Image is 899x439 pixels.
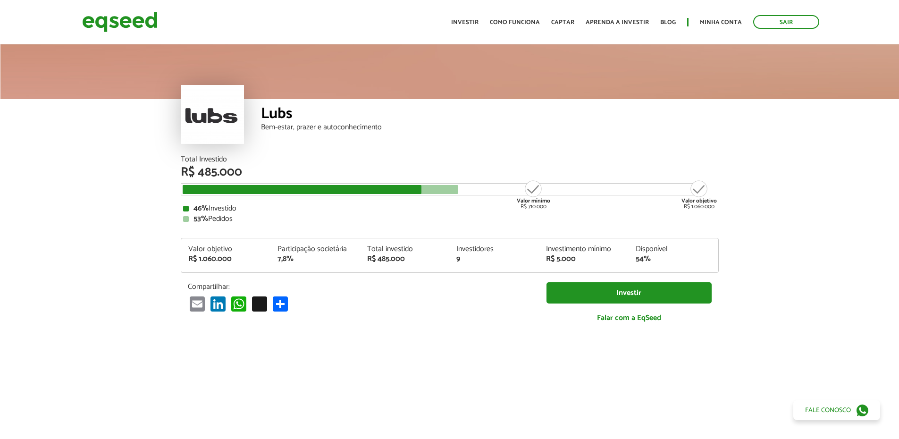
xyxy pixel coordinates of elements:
div: Lubs [261,106,719,124]
a: Fale conosco [793,400,880,420]
div: Participação societária [277,245,353,253]
div: 9 [456,255,532,263]
a: Investir [451,19,479,25]
div: Investidores [456,245,532,253]
div: 54% [636,255,711,263]
div: 7,8% [277,255,353,263]
a: Falar com a EqSeed [546,308,712,328]
div: R$ 710.000 [516,179,551,210]
a: Sair [753,15,819,29]
a: Como funciona [490,19,540,25]
img: EqSeed [82,9,158,34]
div: R$ 485.000 [181,166,719,178]
div: R$ 1.060.000 [188,255,264,263]
a: Blog [660,19,676,25]
div: Disponível [636,245,711,253]
div: R$ 5.000 [546,255,622,263]
strong: Valor objetivo [681,196,717,205]
strong: 53% [193,212,208,225]
p: Compartilhar: [188,282,532,291]
a: Minha conta [700,19,742,25]
div: Investimento mínimo [546,245,622,253]
div: Total investido [367,245,443,253]
a: Aprenda a investir [586,19,649,25]
div: Valor objetivo [188,245,264,253]
div: R$ 1.060.000 [681,179,717,210]
a: Share [271,296,290,312]
div: Total Investido [181,156,719,163]
a: Email [188,296,207,312]
a: LinkedIn [209,296,227,312]
div: Pedidos [183,215,716,223]
div: Investido [183,205,716,212]
a: Captar [551,19,574,25]
strong: 46% [193,202,209,215]
a: WhatsApp [229,296,248,312]
div: R$ 485.000 [367,255,443,263]
strong: Valor mínimo [517,196,550,205]
a: Investir [546,282,712,304]
a: X [250,296,269,312]
div: Bem-estar, prazer e autoconhecimento [261,124,719,131]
